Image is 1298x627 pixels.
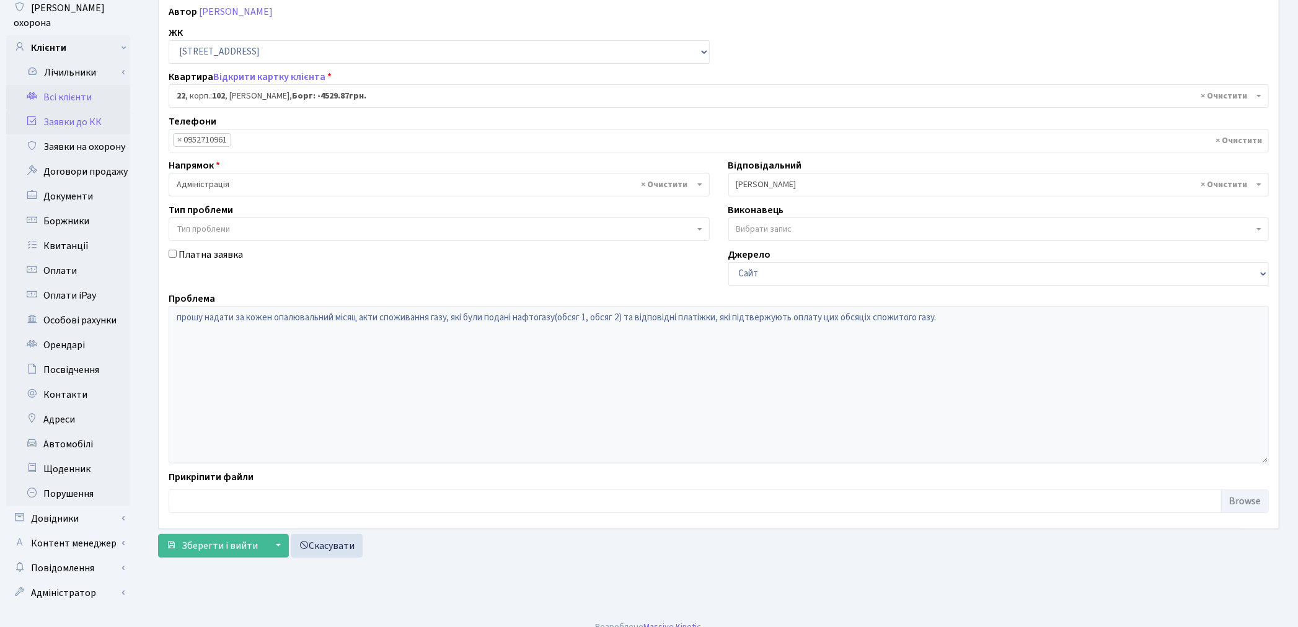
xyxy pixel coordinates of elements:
a: Посвідчення [6,357,130,382]
a: Адміністратор [6,581,130,605]
label: Проблема [169,291,215,306]
a: Квитанції [6,234,130,258]
label: Джерело [728,247,771,262]
a: Відкрити картку клієнта [213,70,325,84]
span: Видалити всі елементи [1201,178,1247,191]
b: 102 [212,90,225,102]
label: Автор [169,4,197,19]
span: Вибрати запис [736,223,792,235]
a: Контент менеджер [6,531,130,556]
a: Довідники [6,506,130,531]
span: Видалити всі елементи [642,178,688,191]
label: ЖК [169,25,183,40]
span: <b>22</b>, корп.: <b>102</b>, Гайдай Сергій Васильович, <b>Борг: -4529.87грн.</b> [177,90,1253,102]
span: Тараненко Я. [736,178,1254,191]
a: Автомобілі [6,432,130,457]
a: Повідомлення [6,556,130,581]
label: Відповідальний [728,158,802,173]
a: Щоденник [6,457,130,481]
b: 22 [177,90,185,102]
label: Квартира [169,69,332,84]
a: Оплати iPay [6,283,130,308]
a: Всі клієнти [6,85,130,110]
span: Видалити всі елементи [1201,90,1247,102]
span: Видалити всі елементи [1216,134,1262,147]
a: Заявки до КК [6,110,130,134]
a: Адреси [6,407,130,432]
textarea: прошу надати за кожен опалювальний місяц акти споживання газу, які були подані нафтогазу(обсяг 1,... [169,306,1269,463]
a: Контакти [6,382,130,407]
span: Адміністрація [177,178,694,191]
span: Зберегти і вийти [182,539,258,553]
label: Тип проблеми [169,203,233,217]
a: Клієнти [6,35,130,60]
span: Тип проблеми [177,223,230,235]
label: Прикріпити файли [169,470,254,484]
a: Заявки на охорону [6,134,130,159]
a: Документи [6,184,130,209]
a: Скасувати [291,534,363,558]
a: Боржники [6,209,130,234]
a: Порушення [6,481,130,506]
label: Платна заявка [179,247,243,262]
li: 0952710961 [173,133,231,147]
label: Напрямок [169,158,220,173]
a: Лічильники [14,60,130,85]
a: Договори продажу [6,159,130,184]
a: [PERSON_NAME] [199,5,273,19]
span: × [177,134,182,146]
b: Борг: -4529.87грн. [292,90,366,102]
label: Телефони [169,114,216,129]
a: Особові рахунки [6,308,130,333]
button: Зберегти і вийти [158,534,266,558]
span: Адміністрація [169,173,710,196]
span: <b>22</b>, корп.: <b>102</b>, Гайдай Сергій Васильович, <b>Борг: -4529.87грн.</b> [169,84,1269,108]
a: Орендарі [6,333,130,357]
span: Тараненко Я. [728,173,1269,196]
label: Виконавець [728,203,784,217]
a: Оплати [6,258,130,283]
